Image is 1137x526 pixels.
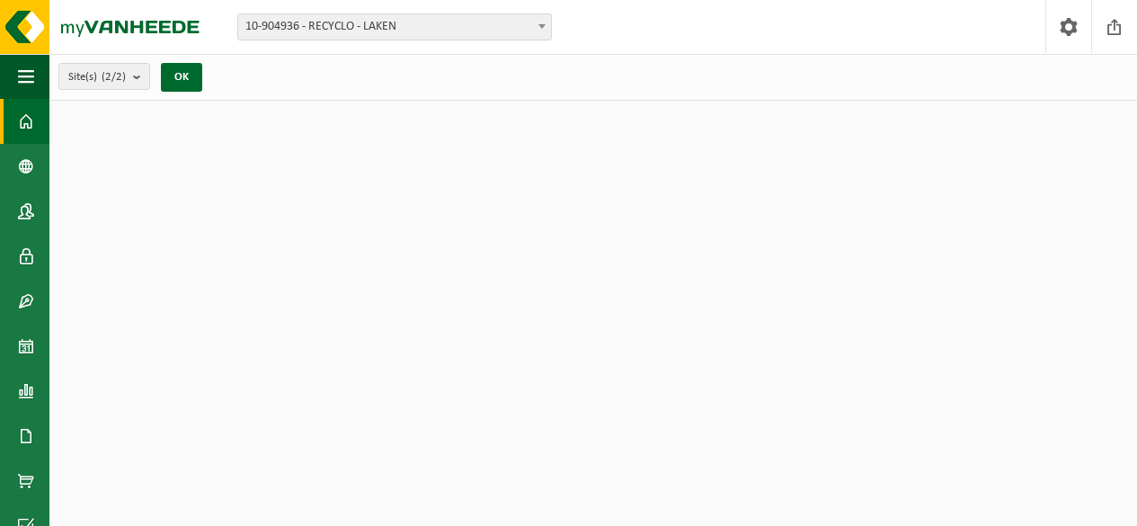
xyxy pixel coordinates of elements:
[102,71,126,83] count: (2/2)
[238,14,551,40] span: 10-904936 - RECYCLO - LAKEN
[68,64,126,91] span: Site(s)
[161,63,202,92] button: OK
[58,63,150,90] button: Site(s)(2/2)
[237,13,552,40] span: 10-904936 - RECYCLO - LAKEN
